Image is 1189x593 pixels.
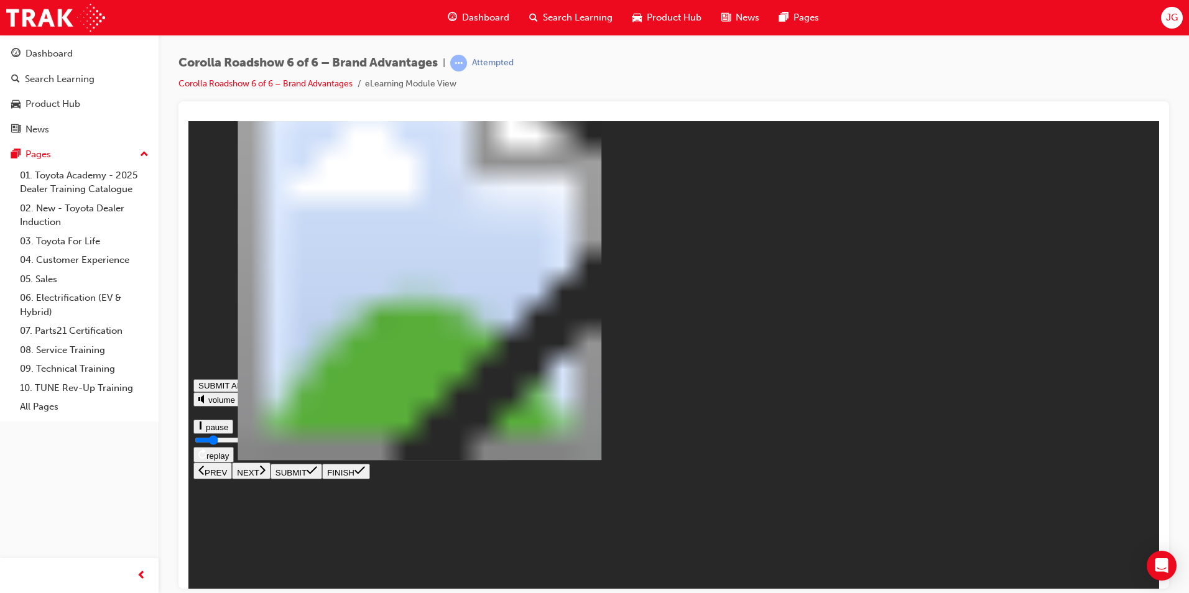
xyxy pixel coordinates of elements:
[632,10,642,25] span: car-icon
[769,5,829,30] a: pages-iconPages
[15,288,154,321] a: 06. Electrification (EV & Hybrid)
[443,56,445,70] span: |
[15,199,154,232] a: 02. New - Toyota Dealer Induction
[1161,7,1183,29] button: JG
[25,122,49,137] div: News
[15,232,154,251] a: 03. Toyota For Life
[15,397,154,416] a: All Pages
[6,4,105,32] img: Trak
[529,10,538,25] span: search-icon
[15,166,154,199] a: 01. Toyota Academy - 2025 Dealer Training Catalogue
[140,147,149,163] span: up-icon
[15,251,154,270] a: 04. Customer Experience
[15,379,154,398] a: 10. TUNE Rev-Up Training
[178,78,353,89] a: Corolla Roadshow 6 of 6 – Brand Advantages
[1166,11,1178,25] span: JG
[779,10,789,25] span: pages-icon
[462,11,509,25] span: Dashboard
[1147,551,1177,581] div: Open Intercom Messenger
[5,143,154,166] button: Pages
[11,48,21,60] span: guage-icon
[25,147,51,162] div: Pages
[15,321,154,341] a: 07. Parts21 Certification
[178,56,438,70] span: Corolla Roadshow 6 of 6 – Brand Advantages
[519,5,622,30] a: search-iconSearch Learning
[11,149,21,160] span: pages-icon
[25,72,95,86] div: Search Learning
[137,568,146,584] span: prev-icon
[15,270,154,289] a: 05. Sales
[15,359,154,379] a: 09. Technical Training
[25,97,80,111] div: Product Hub
[11,74,20,85] span: search-icon
[5,68,154,91] a: Search Learning
[11,99,21,110] span: car-icon
[11,124,21,136] span: news-icon
[793,11,819,25] span: Pages
[25,47,73,61] div: Dashboard
[5,93,154,116] a: Product Hub
[543,11,613,25] span: Search Learning
[736,11,759,25] span: News
[365,77,456,91] li: eLearning Module View
[711,5,769,30] a: news-iconNews
[472,57,514,69] div: Attempted
[438,5,519,30] a: guage-iconDashboard
[5,40,154,143] button: DashboardSearch LearningProduct HubNews
[450,55,467,71] span: learningRecordVerb_ATTEMPT-icon
[5,118,154,141] a: News
[647,11,701,25] span: Product Hub
[721,10,731,25] span: news-icon
[5,42,154,65] a: Dashboard
[448,10,457,25] span: guage-icon
[622,5,711,30] a: car-iconProduct Hub
[15,341,154,360] a: 08. Service Training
